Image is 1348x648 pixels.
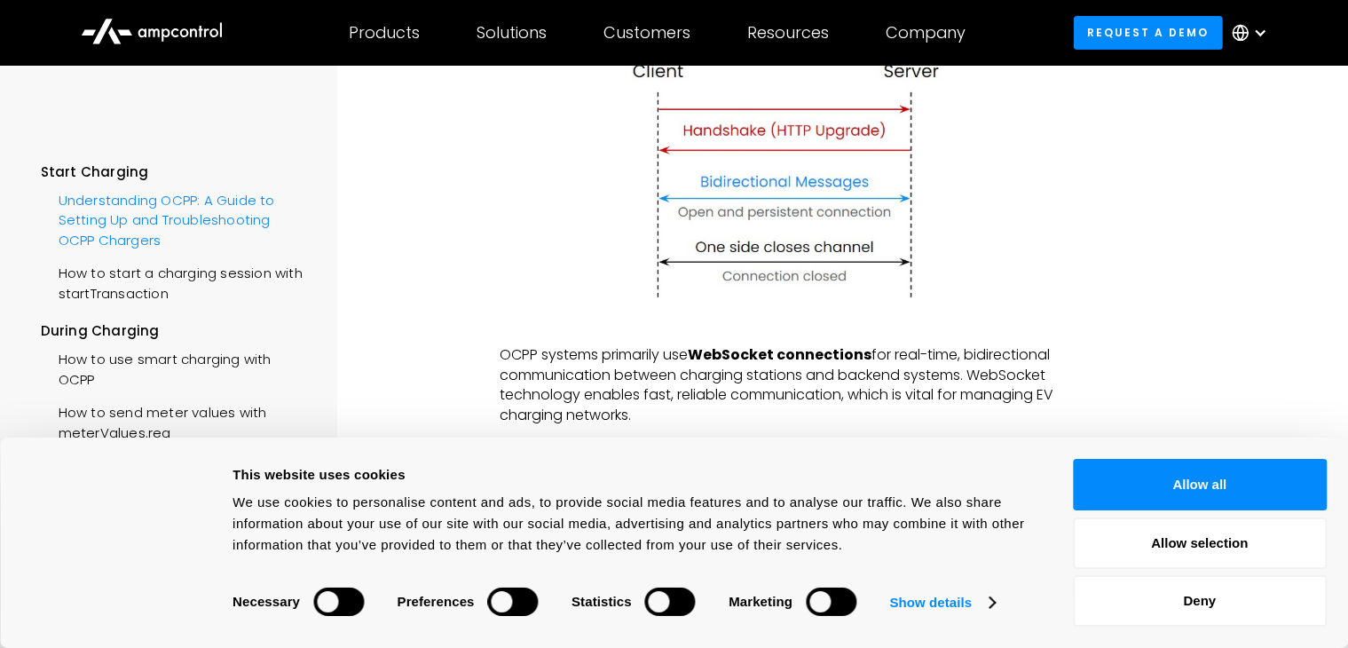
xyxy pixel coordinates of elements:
button: Allow all [1073,459,1327,510]
div: Products [349,23,420,43]
div: Company [886,23,966,43]
div: We use cookies to personalise content and ads, to provide social media features and to analyse ou... [233,492,1033,556]
strong: Necessary [233,594,300,609]
a: How to send meter values with meterValues.req [41,394,311,447]
div: Solutions [477,23,547,43]
a: Request a demo [1074,16,1223,49]
div: Customers [603,23,690,43]
strong: Marketing [729,594,792,609]
a: Show details [890,589,995,616]
p: ‍ [500,326,1071,345]
div: This website uses cookies [233,464,1033,486]
a: How to use smart charging with OCPP [41,341,311,394]
button: Deny [1073,575,1327,627]
p: ‍ [500,425,1071,445]
button: Allow selection [1073,518,1327,569]
div: Resources [747,23,829,43]
strong: Statistics [572,594,632,609]
div: Start Charging [41,162,311,182]
div: During Charging [41,321,311,341]
a: Understanding OCPP: A Guide to Setting Up and Troubleshooting OCPP Chargers [41,182,311,255]
a: How to start a charging session with startTransaction [41,255,311,308]
strong: WebSocket connections [688,344,871,365]
strong: Preferences [398,594,475,609]
p: OCPP systems primarily use for real-time, bidirectional communication between charging stations a... [500,345,1071,425]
